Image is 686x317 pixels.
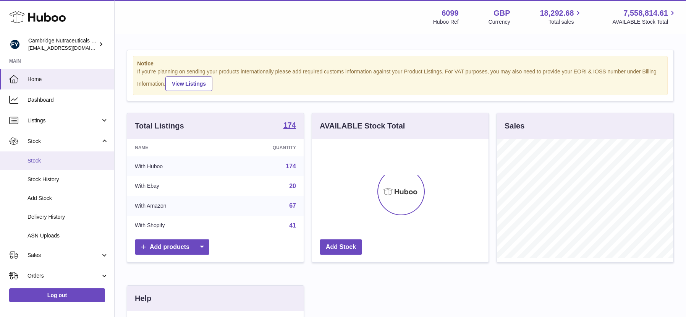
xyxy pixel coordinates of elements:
div: Huboo Ref [433,18,459,26]
strong: 6099 [442,8,459,18]
span: Stock [28,138,100,145]
th: Quantity [224,139,304,156]
span: ASN Uploads [28,232,108,239]
span: Home [28,76,108,83]
td: With Huboo [127,156,224,176]
strong: 174 [283,121,296,129]
h3: AVAILABLE Stock Total [320,121,405,131]
div: If you're planning on sending your products internationally please add required customs informati... [137,68,663,91]
a: 7,558,814.61 AVAILABLE Stock Total [612,8,677,26]
span: 18,292.68 [540,8,574,18]
span: Total sales [548,18,582,26]
span: [EMAIL_ADDRESS][DOMAIN_NAME] [28,45,112,51]
div: Cambridge Nutraceuticals Ltd [28,37,97,52]
td: With Ebay [127,176,224,196]
span: Stock History [28,176,108,183]
a: 20 [289,183,296,189]
span: Stock [28,157,108,164]
h3: Total Listings [135,121,184,131]
h3: Sales [505,121,524,131]
a: Log out [9,288,105,302]
a: Add products [135,239,209,255]
span: Dashboard [28,96,108,104]
h3: Help [135,293,151,304]
span: Orders [28,272,100,280]
td: With Amazon [127,196,224,216]
span: Delivery History [28,213,108,221]
td: With Shopify [127,216,224,236]
strong: Notice [137,60,663,67]
span: Sales [28,252,100,259]
a: Add Stock [320,239,362,255]
th: Name [127,139,224,156]
span: Add Stock [28,195,108,202]
a: 67 [289,202,296,209]
img: huboo@camnutra.com [9,39,21,50]
a: 174 [286,163,296,169]
a: View Listings [165,76,212,91]
span: AVAILABLE Stock Total [612,18,677,26]
span: Listings [28,117,100,124]
a: 41 [289,222,296,229]
div: Currency [489,18,510,26]
strong: GBP [493,8,510,18]
a: 174 [283,121,296,130]
span: 7,558,814.61 [623,8,668,18]
a: 18,292.68 Total sales [540,8,582,26]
